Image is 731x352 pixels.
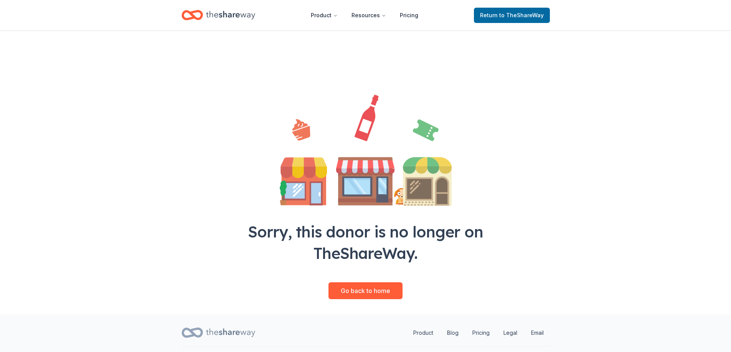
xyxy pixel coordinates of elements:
[394,8,424,23] a: Pricing
[182,6,255,24] a: Home
[525,325,550,341] a: Email
[231,221,501,264] div: Sorry, this donor is no longer on TheShareWay.
[280,95,452,206] img: Illustration for landing page
[328,282,403,299] a: Go back to home
[345,8,392,23] button: Resources
[305,8,344,23] button: Product
[466,325,496,341] a: Pricing
[407,325,550,341] nav: quick links
[499,12,544,18] span: to TheShareWay
[441,325,465,341] a: Blog
[305,6,424,24] nav: Main
[497,325,523,341] a: Legal
[407,325,439,341] a: Product
[480,11,544,20] span: Return
[474,8,550,23] a: Returnto TheShareWay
